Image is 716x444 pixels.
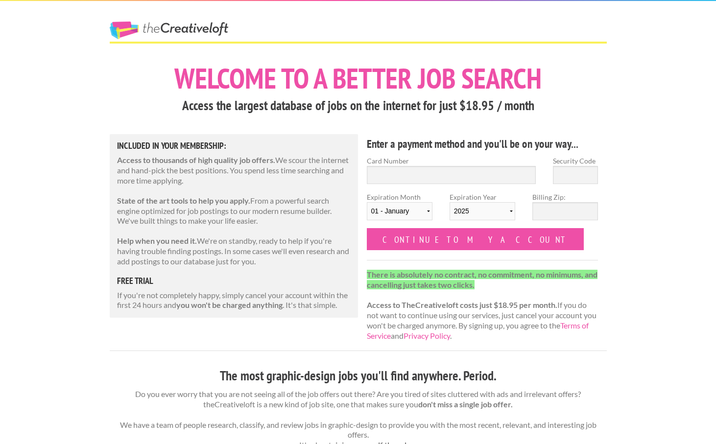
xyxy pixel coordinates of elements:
[367,156,536,166] label: Card Number
[110,22,228,39] a: The Creative Loft
[117,277,351,285] h5: free trial
[367,192,432,228] label: Expiration Month
[367,270,597,289] strong: There is absolutely no contract, no commitment, no minimums, and cancelling just takes two clicks.
[367,136,598,152] h4: Enter a payment method and you'll be on your way...
[404,331,450,340] a: Privacy Policy
[367,228,584,250] input: Continue to my account
[176,300,283,309] strong: you won't be charged anything
[450,192,515,228] label: Expiration Year
[367,270,598,341] p: If you do not want to continue using our services, just cancel your account you won't be charged ...
[117,141,351,150] h5: Included in Your Membership:
[117,236,197,245] strong: Help when you need it.
[450,202,515,220] select: Expiration Year
[117,290,351,311] p: If you're not completely happy, simply cancel your account within the first 24 hours and . It's t...
[110,96,607,115] h3: Access the largest database of jobs on the internet for just $18.95 / month
[117,155,275,164] strong: Access to thousands of high quality job offers.
[117,196,351,226] p: From a powerful search engine optimized for job postings to our modern resume builder. We've buil...
[367,202,432,220] select: Expiration Month
[418,399,513,409] strong: don't miss a single job offer.
[117,155,351,186] p: We scour the internet and hand-pick the best positions. You spend less time searching and more ti...
[367,321,589,340] a: Terms of Service
[117,196,250,205] strong: State of the art tools to help you apply.
[532,192,598,202] label: Billing Zip:
[117,236,351,266] p: We're on standby, ready to help if you're having trouble finding postings. In some cases we'll ev...
[367,300,557,309] strong: Access to TheCreativeloft costs just $18.95 per month.
[110,64,607,93] h1: Welcome to a better job search
[110,367,607,385] h3: The most graphic-design jobs you'll find anywhere. Period.
[553,156,598,166] label: Security Code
